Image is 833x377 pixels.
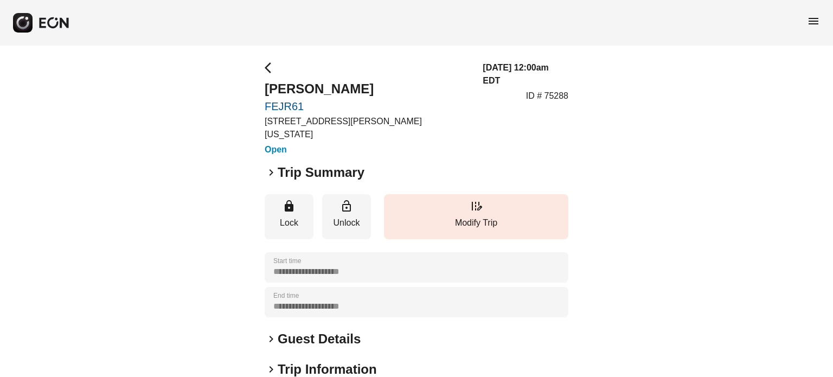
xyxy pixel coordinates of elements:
[340,200,353,213] span: lock_open
[384,194,568,239] button: Modify Trip
[322,194,371,239] button: Unlock
[389,216,563,229] p: Modify Trip
[265,100,470,113] a: FEJR61
[265,194,313,239] button: Lock
[328,216,366,229] p: Unlock
[526,90,568,103] p: ID # 75288
[278,330,361,348] h2: Guest Details
[265,80,470,98] h2: [PERSON_NAME]
[283,200,296,213] span: lock
[265,363,278,376] span: keyboard_arrow_right
[270,216,308,229] p: Lock
[265,61,278,74] span: arrow_back_ios
[265,166,278,179] span: keyboard_arrow_right
[807,15,820,28] span: menu
[278,164,364,181] h2: Trip Summary
[483,61,568,87] h3: [DATE] 12:00am EDT
[265,115,470,141] p: [STREET_ADDRESS][PERSON_NAME][US_STATE]
[265,143,470,156] h3: Open
[470,200,483,213] span: edit_road
[265,333,278,346] span: keyboard_arrow_right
